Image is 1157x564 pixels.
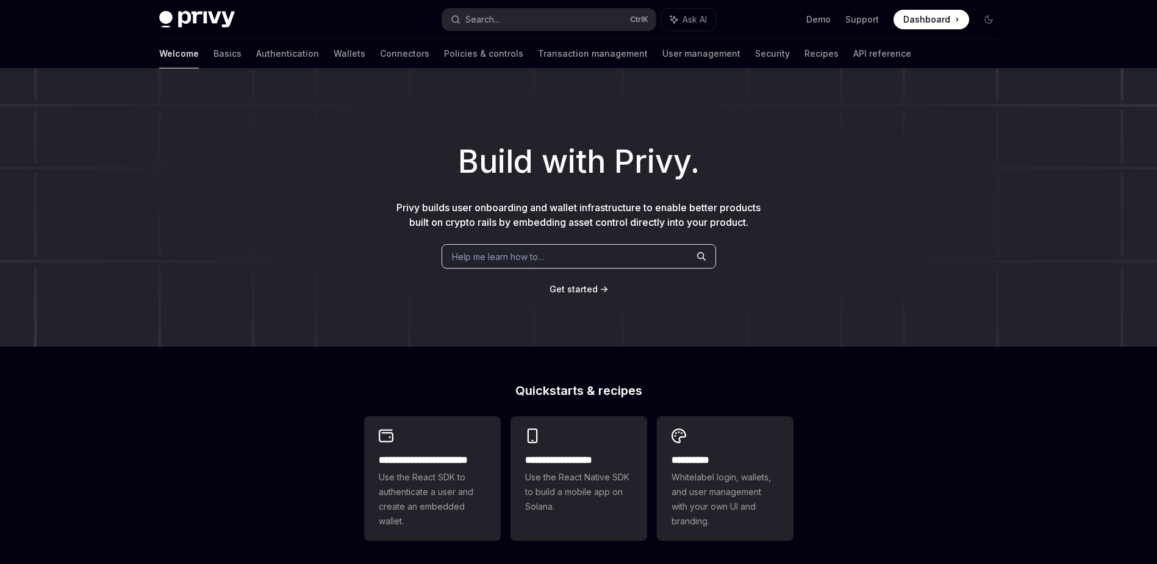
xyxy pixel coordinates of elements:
span: Whitelabel login, wallets, and user management with your own UI and branding. [672,470,779,529]
a: Get started [550,283,598,295]
a: Transaction management [538,39,648,68]
a: Recipes [804,39,839,68]
a: Dashboard [894,10,969,29]
div: Search... [465,12,500,27]
span: Privy builds user onboarding and wallet infrastructure to enable better products built on crypto ... [396,201,761,228]
a: Policies & controls [444,39,523,68]
a: Security [755,39,790,68]
h2: Quickstarts & recipes [364,385,793,397]
a: Authentication [256,39,319,68]
a: User management [662,39,740,68]
a: Support [845,13,879,26]
a: Welcome [159,39,199,68]
a: **** **** **** ***Use the React Native SDK to build a mobile app on Solana. [510,416,647,541]
span: Use the React SDK to authenticate a user and create an embedded wallet. [379,470,486,529]
span: Ask AI [682,13,707,26]
h1: Build with Privy. [20,138,1137,186]
a: **** *****Whitelabel login, wallets, and user management with your own UI and branding. [657,416,793,541]
img: dark logo [159,11,235,28]
a: Basics [213,39,242,68]
span: Use the React Native SDK to build a mobile app on Solana. [525,470,632,514]
span: Dashboard [903,13,950,26]
span: Help me learn how to… [452,250,545,263]
a: Wallets [334,39,365,68]
span: Get started [550,284,598,294]
a: API reference [853,39,911,68]
span: Ctrl K [630,15,648,24]
a: Connectors [380,39,429,68]
button: Toggle dark mode [979,10,998,29]
a: Demo [806,13,831,26]
button: Search...CtrlK [442,9,656,31]
button: Ask AI [662,9,715,31]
